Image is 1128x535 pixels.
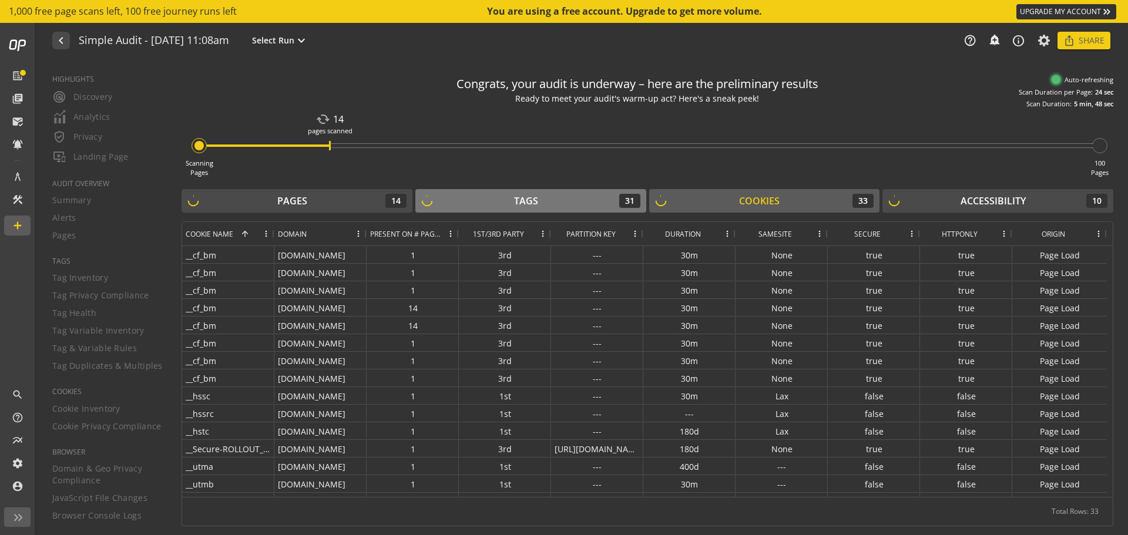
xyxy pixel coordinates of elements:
[828,281,920,298] div: true
[643,246,736,263] div: 30m
[459,493,551,510] div: 1st
[920,493,1012,510] div: false
[367,475,459,492] div: 1
[79,35,229,47] h1: Simple Audit - 05 September 2025 | 11:08am
[12,171,23,183] mat-icon: architecture
[736,299,828,316] div: None
[1012,281,1107,298] div: Page Load
[1101,6,1113,18] mat-icon: keyboard_double_arrow_right
[1057,32,1110,49] button: Share
[12,435,23,446] mat-icon: multiline_chart
[920,299,1012,316] div: true
[274,317,367,334] div: [DOMAIN_NAME]
[828,264,920,281] div: true
[12,412,23,423] mat-icon: help_outline
[308,126,352,136] div: pages scanned
[551,387,643,404] div: ---
[367,281,459,298] div: 1
[182,387,274,404] div: __hssc
[551,457,643,475] div: ---
[551,281,643,298] div: ---
[665,229,701,239] span: Duration
[1012,334,1107,351] div: Page Load
[736,440,828,457] div: None
[828,369,920,386] div: true
[551,475,643,492] div: ---
[473,229,524,239] span: 1st/3rd Party
[551,405,643,422] div: ---
[1019,88,1093,97] div: Scan Duration per Page:
[643,405,736,422] div: ---
[367,440,459,457] div: 1
[882,189,1113,213] button: Accessibility10
[274,299,367,316] div: [DOMAIN_NAME]
[367,246,459,263] div: 1
[458,93,817,105] div: Ready to meet your audit's warm-up act? Here's a sneak peek!
[12,457,23,469] mat-icon: settings
[551,246,643,263] div: ---
[643,264,736,281] div: 30m
[314,110,333,129] mat-icon: cached
[963,34,976,47] mat-icon: help_outline
[828,387,920,404] div: false
[1016,4,1116,19] a: UPGRADE MY ACCOUNT
[182,440,274,457] div: __Secure-ROLLOUT_TOKEN
[367,352,459,369] div: 1
[1012,299,1107,316] div: Page Load
[828,317,920,334] div: true
[1012,369,1107,386] div: Page Load
[828,493,920,510] div: false
[459,387,551,404] div: 1st
[274,352,367,369] div: [DOMAIN_NAME]
[367,387,459,404] div: 1
[920,281,1012,298] div: true
[566,229,616,239] span: Partition Key
[459,264,551,281] div: 3rd
[12,70,23,82] mat-icon: list_alt
[1086,194,1107,208] div: 10
[736,493,828,510] div: ---
[12,93,23,105] mat-icon: library_books
[182,264,274,281] div: __cf_bm
[9,5,237,18] span: 1,000 free page scans left, 100 free journey runs left
[920,387,1012,404] div: false
[736,334,828,351] div: None
[643,457,736,475] div: 400d
[1012,422,1107,439] div: Page Load
[736,281,828,298] div: None
[182,281,274,298] div: __cf_bm
[12,389,23,401] mat-icon: search
[1012,317,1107,334] div: Page Load
[643,369,736,386] div: 30m
[316,112,344,126] div: 14
[920,246,1012,263] div: true
[736,457,828,475] div: ---
[1095,88,1113,97] div: 24 sec
[274,475,367,492] div: [DOMAIN_NAME]
[367,422,459,439] div: 1
[12,116,23,127] mat-icon: mark_email_read
[828,299,920,316] div: true
[1012,34,1025,48] mat-icon: info_outline
[920,369,1012,386] div: true
[828,246,920,263] div: true
[274,264,367,281] div: [DOMAIN_NAME]
[1012,246,1107,263] div: Page Load
[643,440,736,457] div: 180d
[1012,352,1107,369] div: Page Load
[1012,493,1107,510] div: Page Load
[1026,99,1072,109] div: Scan Duration:
[182,369,274,386] div: __cf_bm
[758,229,792,239] span: SameSite
[920,457,1012,475] div: false
[1042,229,1065,239] span: Origin
[736,317,828,334] div: None
[551,369,643,386] div: ---
[739,194,780,208] div: Cookies
[385,194,407,208] div: 14
[1012,387,1107,404] div: Page Load
[182,422,274,439] div: __hstc
[274,457,367,475] div: [DOMAIN_NAME]
[920,422,1012,439] div: false
[551,264,643,281] div: ---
